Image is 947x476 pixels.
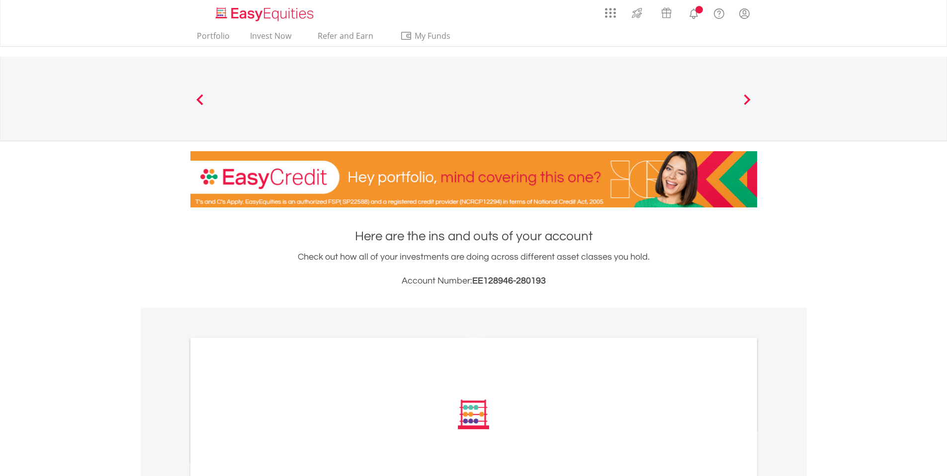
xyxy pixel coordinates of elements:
[472,276,546,286] span: EE128946-280193
[706,2,732,22] a: FAQ's and Support
[400,29,465,42] span: My Funds
[652,2,681,21] a: Vouchers
[629,5,645,21] img: thrive-v2.svg
[190,227,757,245] h1: Here are the ins and outs of your account
[599,2,622,18] a: AppsGrid
[246,31,295,46] a: Invest Now
[212,2,318,22] a: Home page
[193,31,234,46] a: Portfolio
[658,5,675,21] img: vouchers-v2.svg
[214,6,318,22] img: EasyEquities_Logo.png
[308,31,384,46] a: Refer and Earn
[681,2,706,22] a: Notifications
[605,7,616,18] img: grid-menu-icon.svg
[190,250,757,288] div: Check out how all of your investments are doing across different asset classes you hold.
[318,30,373,41] span: Refer and Earn
[190,151,757,207] img: EasyCredit Promotion Banner
[190,274,757,288] h3: Account Number:
[732,2,757,24] a: My Profile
